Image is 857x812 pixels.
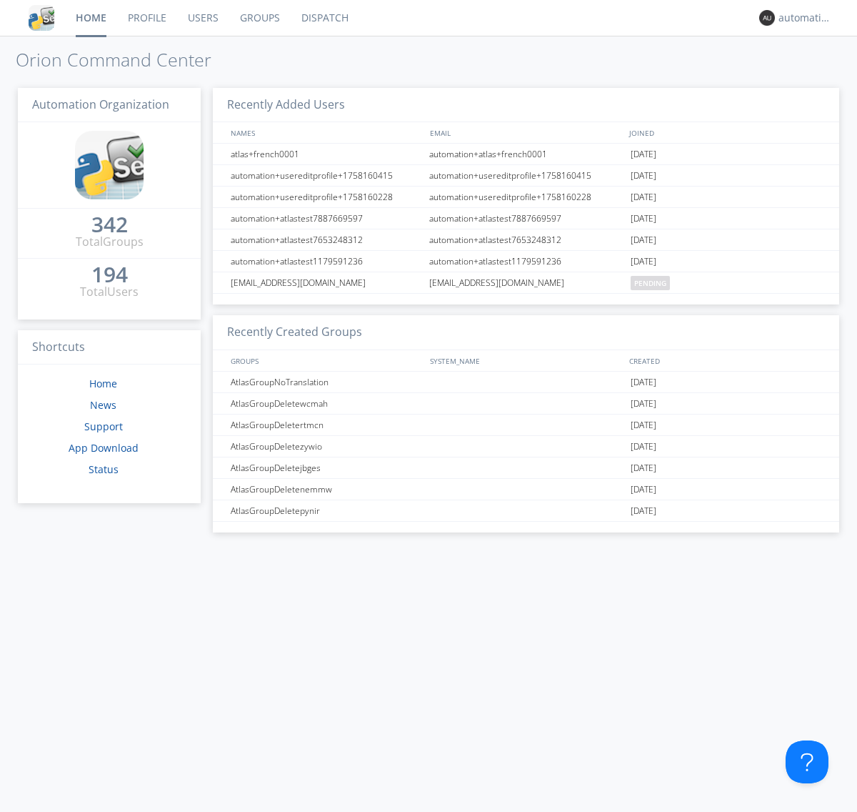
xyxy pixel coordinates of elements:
div: automation+usereditprofile+1758160228 [227,187,425,207]
a: AtlasGroupDeletenemmw[DATE] [213,479,839,500]
a: [EMAIL_ADDRESS][DOMAIN_NAME][EMAIL_ADDRESS][DOMAIN_NAME]pending [213,272,839,294]
div: automation+usereditprofile+1758160415 [227,165,425,186]
a: automation+atlastest7653248312automation+atlastest7653248312[DATE] [213,229,839,251]
span: [DATE] [631,500,656,522]
span: [DATE] [631,393,656,415]
img: cddb5a64eb264b2086981ab96f4c1ba7 [75,131,144,199]
h3: Shortcuts [18,330,201,365]
div: SYSTEM_NAME [426,350,626,371]
div: JOINED [626,122,826,143]
span: [DATE] [631,165,656,187]
div: Total Groups [76,234,144,250]
div: NAMES [227,122,423,143]
a: News [90,398,116,412]
div: automation+atlas0003 [778,11,832,25]
a: atlas+french0001automation+atlas+french0001[DATE] [213,144,839,165]
a: automation+atlastest1179591236automation+atlastest1179591236[DATE] [213,251,839,272]
a: 342 [91,217,128,234]
span: [DATE] [631,208,656,229]
a: automation+usereditprofile+1758160228automation+usereditprofile+1758160228[DATE] [213,187,839,208]
span: [DATE] [631,229,656,251]
a: Home [89,377,117,390]
a: automation+usereditprofile+1758160415automation+usereditprofile+1758160415[DATE] [213,165,839,187]
a: AtlasGroupDeletepynir[DATE] [213,500,839,522]
div: AtlasGroupDeletezywio [227,436,425,457]
div: [EMAIL_ADDRESS][DOMAIN_NAME] [227,272,425,293]
div: AtlasGroupNoTranslation [227,372,425,392]
span: Automation Organization [32,96,169,112]
a: Support [84,420,123,433]
a: Status [89,462,119,476]
span: [DATE] [631,415,656,436]
h3: Recently Added Users [213,88,839,123]
div: CREATED [626,350,826,371]
iframe: Toggle Customer Support [786,741,828,783]
a: AtlasGroupDeletewcmah[DATE] [213,393,839,415]
div: automation+atlastest7887669597 [426,208,627,229]
div: automation+atlastest7887669597 [227,208,425,229]
div: AtlasGroupDeletejbges [227,457,425,478]
div: AtlasGroupDeletewcmah [227,393,425,414]
div: AtlasGroupDeletertmcn [227,415,425,435]
div: AtlasGroupDeletenemmw [227,479,425,500]
div: automation+usereditprofile+1758160415 [426,165,627,186]
a: AtlasGroupDeletejbges[DATE] [213,457,839,479]
div: GROUPS [227,350,423,371]
a: 194 [91,267,128,284]
a: AtlasGroupDeletezywio[DATE] [213,436,839,457]
div: automation+atlastest1179591236 [227,251,425,272]
div: automation+atlastest1179591236 [426,251,627,272]
div: 194 [91,267,128,282]
a: AtlasGroupNoTranslation[DATE] [213,372,839,393]
div: EMAIL [426,122,626,143]
div: Total Users [80,284,139,300]
div: atlas+french0001 [227,144,425,164]
span: [DATE] [631,436,656,457]
img: 373638.png [759,10,775,26]
a: App Download [69,441,139,455]
span: [DATE] [631,372,656,393]
h3: Recently Created Groups [213,315,839,350]
span: [DATE] [631,144,656,165]
div: automation+atlastest7653248312 [227,229,425,250]
img: cddb5a64eb264b2086981ab96f4c1ba7 [29,5,54,31]
div: automation+atlastest7653248312 [426,229,627,250]
span: pending [631,276,670,290]
div: 342 [91,217,128,232]
a: automation+atlastest7887669597automation+atlastest7887669597[DATE] [213,208,839,229]
div: automation+atlas+french0001 [426,144,627,164]
span: [DATE] [631,187,656,208]
div: [EMAIL_ADDRESS][DOMAIN_NAME] [426,272,627,293]
div: AtlasGroupDeletepynir [227,500,425,521]
div: automation+usereditprofile+1758160228 [426,187,627,207]
span: [DATE] [631,479,656,500]
span: [DATE] [631,457,656,479]
a: AtlasGroupDeletertmcn[DATE] [213,415,839,436]
span: [DATE] [631,251,656,272]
